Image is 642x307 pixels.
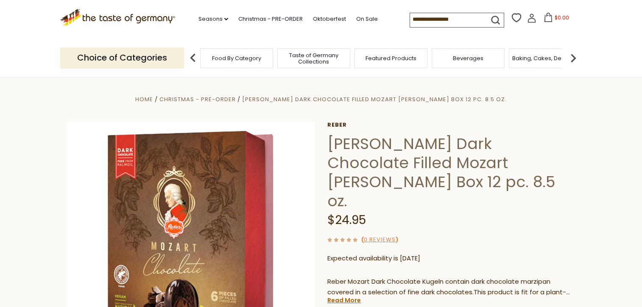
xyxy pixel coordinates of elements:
p: Choice of Categories [60,47,184,68]
a: [PERSON_NAME] Dark Chocolate Filled Mozart [PERSON_NAME] Box 12 pc. 8.5 oz. [242,95,507,103]
a: Baking, Cakes, Desserts [512,55,578,61]
a: Read More [327,296,361,304]
a: Oktoberfest [313,14,346,24]
span: $0.00 [555,14,569,21]
p: Expected availability is [DATE] [327,253,575,264]
p: Reber Mozart Dark Chocolate Kugeln contain dark chocolate marzipan covered in a selection of fine... [327,277,575,298]
span: $24.95 [327,212,366,228]
button: $0.00 [538,13,574,25]
a: Beverages [453,55,483,61]
a: 0 Reviews [364,235,396,244]
a: Seasons [198,14,228,24]
a: Food By Category [212,55,261,61]
a: On Sale [356,14,378,24]
span: ( ) [361,235,398,243]
img: next arrow [565,50,582,66]
a: Reber [327,122,575,128]
h1: [PERSON_NAME] Dark Chocolate Filled Mozart [PERSON_NAME] Box 12 pc. 8.5 oz. [327,134,575,210]
a: Christmas - PRE-ORDER [238,14,303,24]
a: Featured Products [366,55,416,61]
a: Christmas - PRE-ORDER [159,95,236,103]
a: Taste of Germany Collections [280,52,348,65]
img: previous arrow [184,50,201,66]
a: Home [135,95,153,103]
